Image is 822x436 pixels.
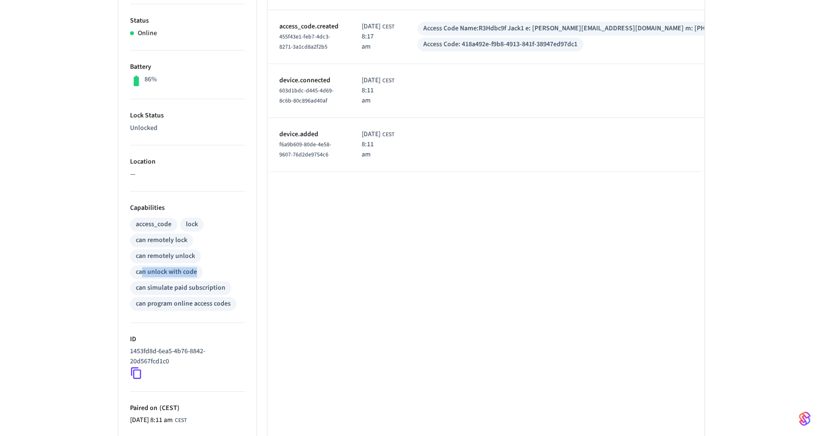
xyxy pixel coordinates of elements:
div: Europe/Zagreb [362,22,394,52]
span: ( CEST ) [157,403,180,413]
p: Capabilities [130,203,245,213]
div: lock [186,219,198,230]
div: can remotely lock [136,235,187,245]
p: Lock Status [130,111,245,121]
p: 86% [144,75,157,85]
span: 455f43e1-feb7-4dc3-8271-3a1cd8a2f2b5 [279,33,330,51]
div: Europe/Zagreb [362,76,394,106]
div: can program online access codes [136,299,231,309]
p: device.added [279,129,339,140]
span: 603d1bdc-d445-4d69-8c6b-80c896ad40af [279,87,334,105]
p: — [130,169,245,180]
div: Access Code Name: R3Hdbc9f Jack1 e: [PERSON_NAME][EMAIL_ADDRESS][DOMAIN_NAME] m: [PHONE_NUMBER] [423,24,748,34]
div: can remotely unlock [136,251,195,261]
span: [DATE] 8:11 am [362,76,380,106]
span: [DATE] 8:11 am [130,415,173,425]
p: Battery [130,62,245,72]
span: CEST [382,130,394,139]
span: CEST [175,416,187,425]
div: can unlock with code [136,267,197,277]
div: access_code [136,219,171,230]
p: ID [130,334,245,345]
span: f6a9b609-80de-4e58-9607-76d2de9754c6 [279,141,331,159]
p: Location [130,157,245,167]
p: Paired on [130,403,245,413]
p: Online [138,28,157,38]
span: CEST [382,77,394,85]
div: Europe/Zagreb [362,129,394,160]
div: Europe/Zagreb [130,415,187,425]
p: device.connected [279,76,339,86]
div: can simulate paid subscription [136,283,225,293]
p: Unlocked [130,123,245,133]
p: Status [130,16,245,26]
div: Access Code: 418a492e-f9b8-4913-841f-38947ed97dc1 [423,39,577,50]
p: 1453fd8d-6ea5-4b76-8842-20d567fcd1c0 [130,346,241,367]
p: access_code.created [279,22,339,32]
span: CEST [382,23,394,31]
span: [DATE] 8:11 am [362,129,380,160]
img: SeamLogoGradient.69752ec5.svg [799,411,810,426]
span: [DATE] 8:17 am [362,22,380,52]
